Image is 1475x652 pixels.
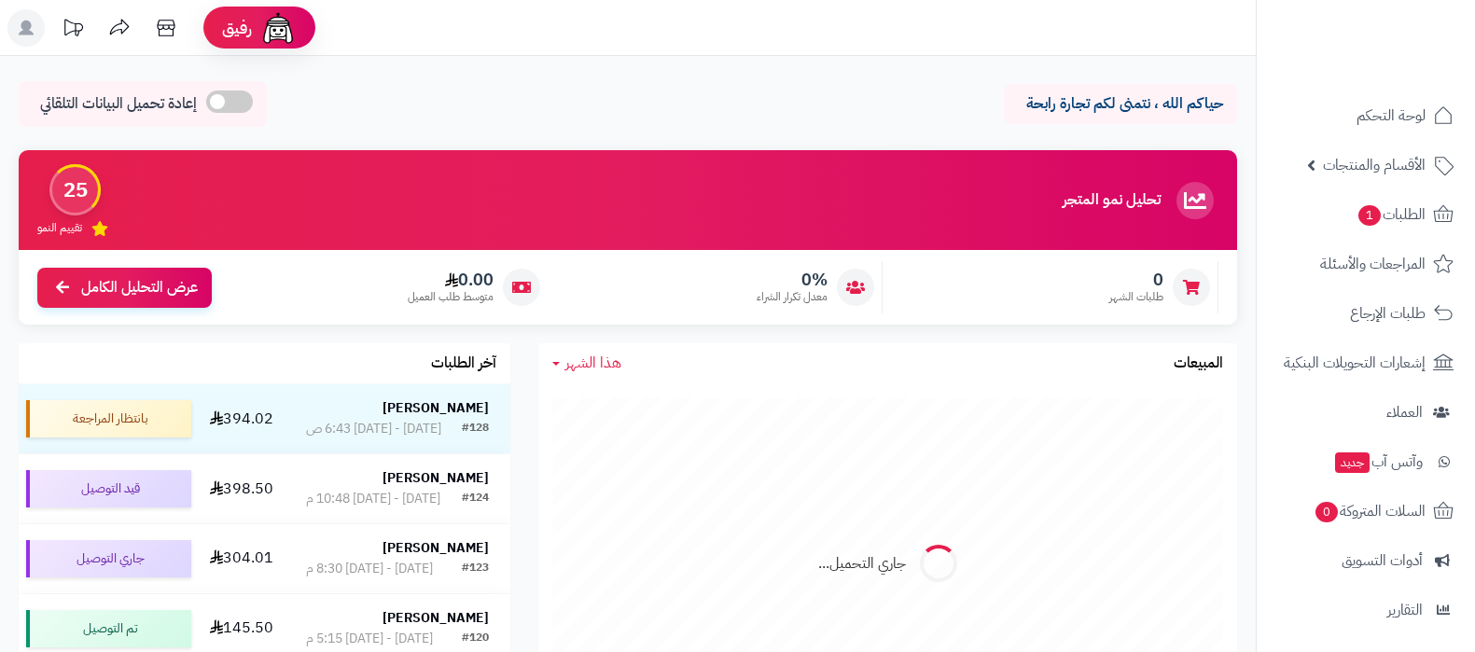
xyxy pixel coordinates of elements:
div: جاري التحميل... [818,553,906,575]
span: العملاء [1386,399,1423,425]
h3: المبيعات [1174,355,1223,372]
div: [DATE] - [DATE] 8:30 م [306,560,433,578]
span: 1 [1358,205,1381,226]
span: طلبات الإرجاع [1350,300,1426,326]
span: متوسط طلب العميل [408,289,494,305]
span: 0 [1315,502,1338,522]
img: ai-face.png [259,9,297,47]
td: 304.01 [199,524,285,593]
span: معدل تكرار الشراء [757,289,828,305]
span: الأقسام والمنتجات [1323,152,1426,178]
div: #120 [462,630,489,648]
span: الطلبات [1357,201,1426,228]
strong: [PERSON_NAME] [383,398,489,418]
a: التقارير [1268,588,1464,632]
span: 0.00 [408,270,494,290]
a: السلات المتروكة0 [1268,489,1464,534]
div: #124 [462,490,489,508]
span: إشعارات التحويلات البنكية [1284,350,1426,376]
a: وآتس آبجديد [1268,439,1464,484]
span: رفيق [222,17,252,39]
span: التقارير [1387,597,1423,623]
span: المراجعات والأسئلة [1320,251,1426,277]
div: #123 [462,560,489,578]
td: 398.50 [199,454,285,523]
h3: تحليل نمو المتجر [1063,192,1161,209]
img: logo-2.png [1348,52,1457,91]
div: [DATE] - [DATE] 5:15 م [306,630,433,648]
div: جاري التوصيل [26,540,191,577]
a: تحديثات المنصة [49,9,96,51]
div: #128 [462,420,489,438]
a: هذا الشهر [552,353,621,374]
span: طلبات الشهر [1109,289,1163,305]
strong: [PERSON_NAME] [383,608,489,628]
div: [DATE] - [DATE] 6:43 ص [306,420,441,438]
span: إعادة تحميل البيانات التلقائي [40,93,197,115]
p: حياكم الله ، نتمنى لكم تجارة رابحة [1018,93,1223,115]
a: أدوات التسويق [1268,538,1464,583]
span: وآتس آب [1333,449,1423,475]
a: الطلبات1 [1268,192,1464,237]
a: عرض التحليل الكامل [37,268,212,308]
span: أدوات التسويق [1342,548,1423,574]
a: المراجعات والأسئلة [1268,242,1464,286]
div: قيد التوصيل [26,470,191,507]
span: لوحة التحكم [1357,103,1426,129]
div: [DATE] - [DATE] 10:48 م [306,490,440,508]
h3: آخر الطلبات [431,355,496,372]
a: طلبات الإرجاع [1268,291,1464,336]
span: جديد [1335,452,1370,473]
div: بانتظار المراجعة [26,400,191,437]
a: إشعارات التحويلات البنكية [1268,340,1464,385]
a: لوحة التحكم [1268,93,1464,138]
span: عرض التحليل الكامل [81,277,198,298]
span: 0% [757,270,828,290]
div: تم التوصيل [26,610,191,647]
td: 394.02 [199,384,285,453]
span: 0 [1109,270,1163,290]
span: تقييم النمو [37,220,82,236]
strong: [PERSON_NAME] [383,468,489,488]
span: السلات المتروكة [1314,498,1426,524]
a: العملاء [1268,390,1464,435]
span: هذا الشهر [565,352,621,374]
strong: [PERSON_NAME] [383,538,489,558]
